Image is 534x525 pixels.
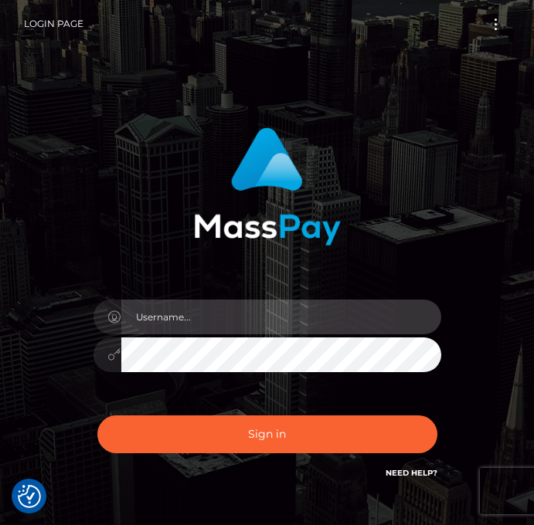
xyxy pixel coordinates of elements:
[481,14,510,35] button: Toggle navigation
[97,415,437,453] button: Sign in
[194,127,341,246] img: MassPay Login
[24,8,83,40] a: Login Page
[121,300,441,334] input: Username...
[18,485,41,508] button: Consent Preferences
[18,485,41,508] img: Revisit consent button
[386,468,437,478] a: Need Help?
